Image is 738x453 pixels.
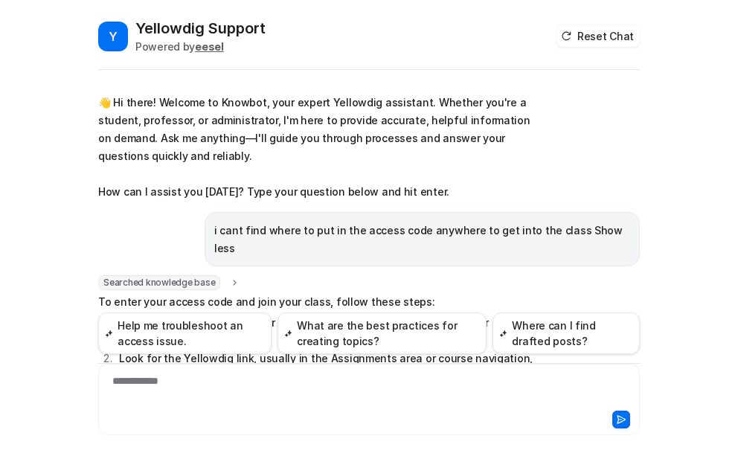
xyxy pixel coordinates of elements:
p: i cant find where to put in the access code anywhere to get into the class Show less [214,222,630,257]
span: Y [98,22,128,51]
p: 👋 Hi there! Welcome to Knowbot, your expert Yellowdig assistant. Whether you're a student, profes... [98,94,533,201]
div: Powered by [135,39,266,54]
button: Where can I find drafted posts? [492,312,640,354]
button: Reset Chat [556,25,640,47]
p: To enter your access code and join your class, follow these steps: [98,293,533,311]
span: Searched knowledge base [98,275,220,290]
button: What are the best practices for creating topics? [277,312,487,354]
b: eesel [195,40,224,53]
h2: Yellowdig Support [135,18,266,39]
button: Help me troubleshoot an access issue. [98,312,272,354]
